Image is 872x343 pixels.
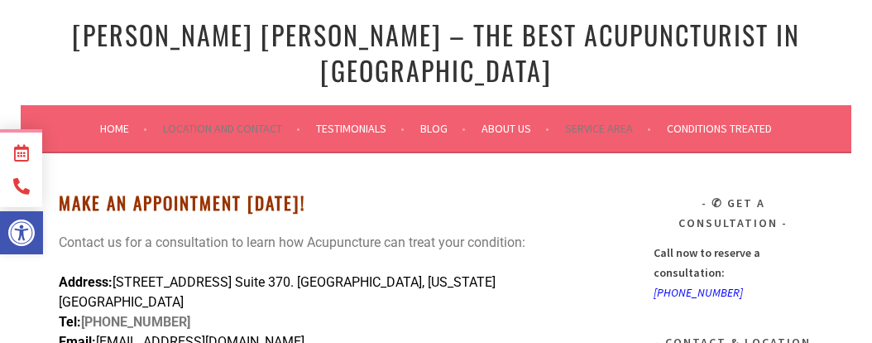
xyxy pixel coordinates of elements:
[667,118,772,138] a: Conditions Treated
[163,118,300,138] a: Location and Contact
[654,285,743,300] a: [PHONE_NUMBER]
[59,314,81,330] span: Tel:
[59,274,113,290] strong: Address:
[420,118,466,138] a: Blog
[59,233,578,253] p: Contact us for a consultation to learn how Acupuncture can treat your condition:
[482,118,549,138] a: About Us
[316,118,405,138] a: Testimonials
[72,15,800,89] a: [PERSON_NAME] [PERSON_NAME] – The Best Acupuncturist In [GEOGRAPHIC_DATA]
[100,118,147,138] a: Home
[654,245,760,280] strong: Call now to reserve a consultation:
[565,118,651,138] a: Service Area
[654,193,813,233] h3: ✆ Get A Consultation
[59,274,496,310] span: [STREET_ADDRESS] Suite 370. [GEOGRAPHIC_DATA], [US_STATE][GEOGRAPHIC_DATA]
[59,190,305,215] strong: Make An Appointment [DATE]!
